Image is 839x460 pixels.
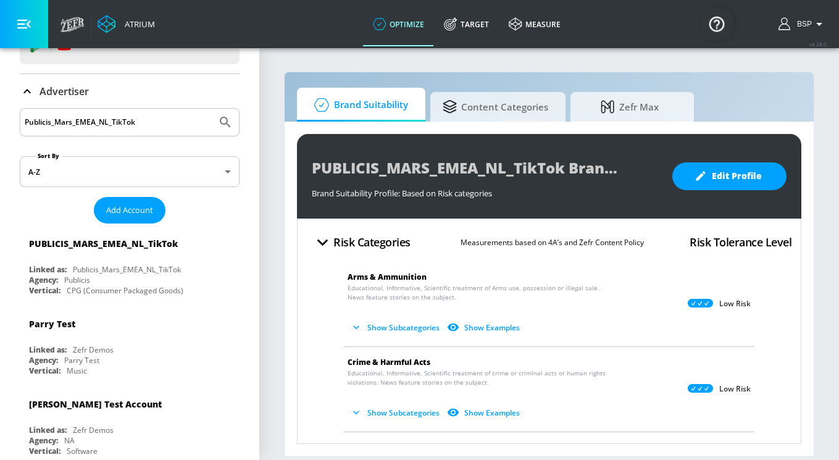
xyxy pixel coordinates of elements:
[20,228,240,299] div: PUBLICIS_MARS_EMEA_NL_TikTokLinked as:Publicis_Mars_EMEA_NL_TikTokAgency:PublicisVertical:CPG (Co...
[348,369,616,387] span: Educational, Informative, Scientific treatment of crime or criminal acts or human rights violatio...
[94,197,165,224] button: Add Account
[348,357,430,367] span: Crime & Harmful Acts
[690,233,791,251] h4: Risk Tolerance Level
[434,2,499,46] a: Target
[25,114,212,130] input: Search by name
[29,238,178,249] div: PUBLICIS_MARS_EMEA_NL_TikTok
[29,275,58,285] div: Agency:
[35,152,62,160] label: Sort By
[29,355,58,366] div: Agency:
[64,355,99,366] div: Parry Test
[20,74,240,109] div: Advertiser
[445,403,525,423] button: Show Examples
[697,169,762,184] span: Edit Profile
[29,446,61,456] div: Vertical:
[73,345,114,355] div: Zefr Demos
[29,398,162,410] div: [PERSON_NAME] Test Account
[778,17,827,31] button: BSP
[20,389,240,459] div: [PERSON_NAME] Test AccountLinked as:Zefr DemosAgency:NAVertical:Software
[309,90,408,120] span: Brand Suitability
[29,264,67,275] div: Linked as:
[29,435,58,446] div: Agency:
[73,264,181,275] div: Publicis_Mars_EMEA_NL_TikTok
[445,317,525,338] button: Show Examples
[499,2,570,46] a: measure
[212,109,239,136] button: Submit Search
[20,309,240,379] div: Parry TestLinked as:Zefr DemosAgency:Parry TestVertical:Music
[312,182,660,199] div: Brand Suitability Profile: Based on Risk categories
[29,366,61,376] div: Vertical:
[719,299,751,309] p: Low Risk
[363,2,434,46] a: optimize
[348,442,473,453] span: Death, Injury or Military Conflict
[64,275,90,285] div: Publicis
[29,318,75,330] div: Parry Test
[20,156,240,187] div: A-Z
[67,285,183,296] div: CPG (Consumer Packaged Goods)
[348,403,445,423] button: Show Subcategories
[29,425,67,435] div: Linked as:
[120,19,155,30] div: Atrium
[348,283,616,302] span: Educational, Informative, Scientific treatment of Arms use, possession or illegal sale. News feat...
[40,85,89,98] p: Advertiser
[67,446,98,456] div: Software
[73,425,114,435] div: Zefr Demos
[307,228,415,257] button: Risk Categories
[348,317,445,338] button: Show Subcategories
[64,435,75,446] div: NA
[443,92,548,122] span: Content Categories
[672,162,787,190] button: Edit Profile
[461,236,644,249] p: Measurements based on 4A’s and Zefr Content Policy
[583,92,677,122] span: Zefr Max
[809,41,827,48] span: v 4.28.0
[106,203,153,217] span: Add Account
[29,345,67,355] div: Linked as:
[29,285,61,296] div: Vertical:
[67,366,87,376] div: Music
[98,15,155,33] a: Atrium
[699,6,734,41] button: Open Resource Center
[333,233,411,251] h4: Risk Categories
[719,384,751,394] p: Low Risk
[348,272,427,282] span: Arms & Ammunition
[792,20,812,28] span: login as: bsp_linking@zefr.com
